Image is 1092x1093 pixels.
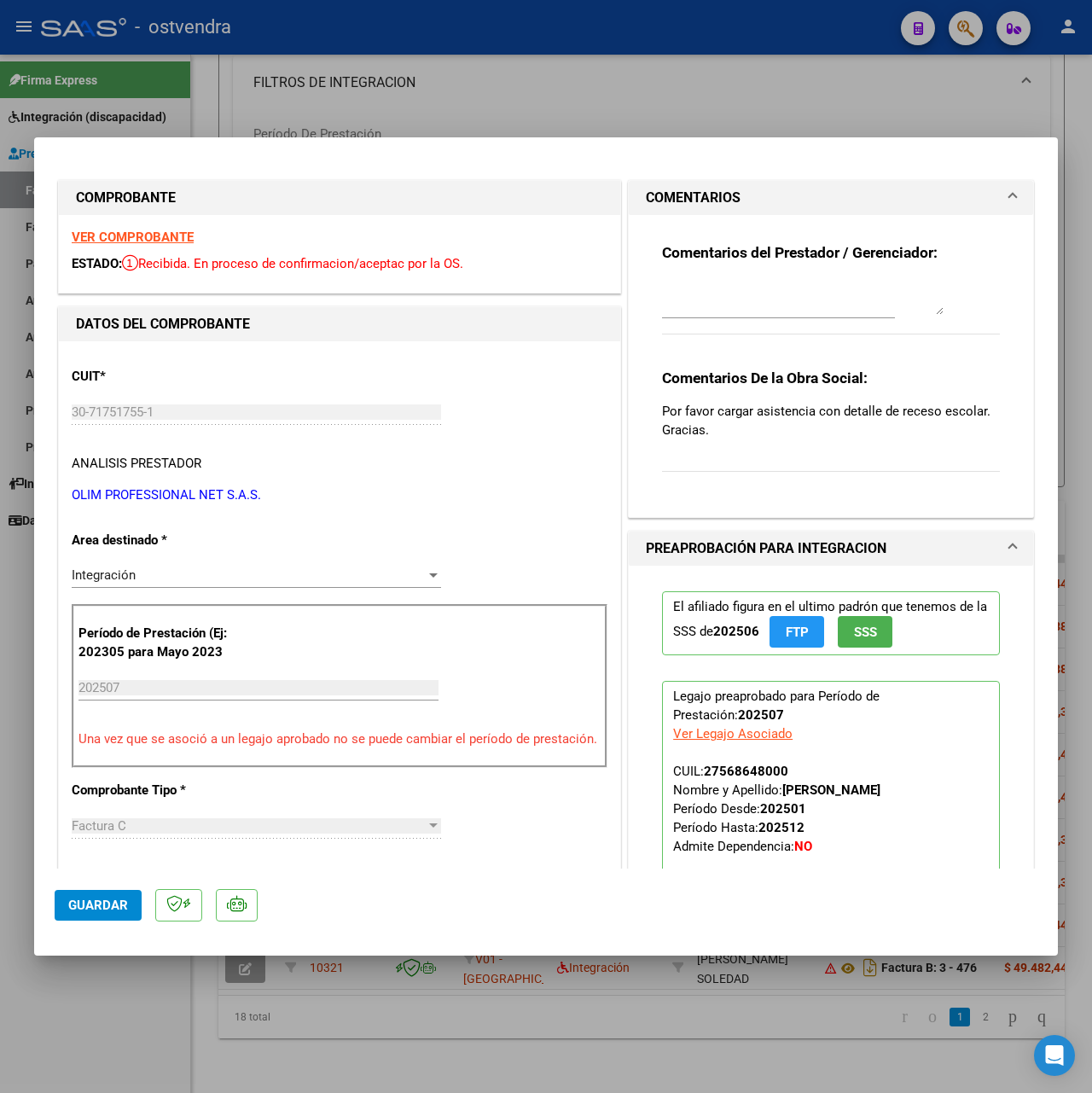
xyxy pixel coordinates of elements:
[76,189,176,206] strong: COMPROBANTE
[72,230,194,245] a: VER COMPROBANTE
[713,624,759,639] strong: 202506
[629,566,1033,947] div: PREAPROBACIÓN PARA INTEGRACION
[770,616,824,648] button: FTP
[760,801,806,817] strong: 202501
[838,616,892,648] button: SSS
[673,724,793,743] div: Ver Legajo Asociado
[704,762,788,781] div: 27568648000
[794,839,812,854] strong: NO
[646,538,886,559] h1: PREAPROBACIÓN PARA INTEGRACION
[758,820,804,835] strong: 202512
[72,781,232,800] p: Comprobante Tipo *
[72,454,201,474] div: ANALISIS PRESTADOR
[72,256,122,271] span: ESTADO:
[629,181,1033,215] mat-expansion-panel-header: COMENTARIOS
[646,188,741,208] h1: COMENTARIOS
[662,591,1000,655] p: El afiliado figura en el ultimo padrón que tenemos de la SSS de
[72,485,607,505] p: OLIM PROFESSIONAL NET S.A.S.
[629,532,1033,566] mat-expansion-panel-header: PREAPROBACIÓN PARA INTEGRACION
[68,898,128,913] span: Guardar
[78,624,235,662] p: Período de Prestación (Ej: 202305 para Mayo 2023
[854,625,877,640] span: SSS
[72,367,232,387] p: CUIT
[72,531,232,550] p: Area destinado *
[662,681,1000,908] p: Legajo preaprobado para Período de Prestación:
[55,890,142,921] button: Guardar
[786,625,809,640] span: FTP
[662,402,1000,439] p: Por favor cargar asistencia con detalle de receso escolar. Gracias.
[629,215,1033,517] div: COMENTARIOS
[72,867,232,887] p: Punto de Venta
[78,730,601,749] p: Una vez que se asoció a un legajo aprobado no se puede cambiar el período de prestación.
[673,764,880,854] span: CUIL: Nombre y Apellido: Período Desde: Período Hasta: Admite Dependencia:
[72,818,126,834] span: Factura C
[72,567,136,583] span: Integración
[782,782,880,798] strong: [PERSON_NAME]
[662,369,868,387] strong: Comentarios De la Obra Social:
[738,707,784,723] strong: 202507
[76,316,250,332] strong: DATOS DEL COMPROBANTE
[1034,1035,1075,1076] div: Open Intercom Messenger
[662,244,938,261] strong: Comentarios del Prestador / Gerenciador:
[122,256,463,271] span: Recibida. En proceso de confirmacion/aceptac por la OS.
